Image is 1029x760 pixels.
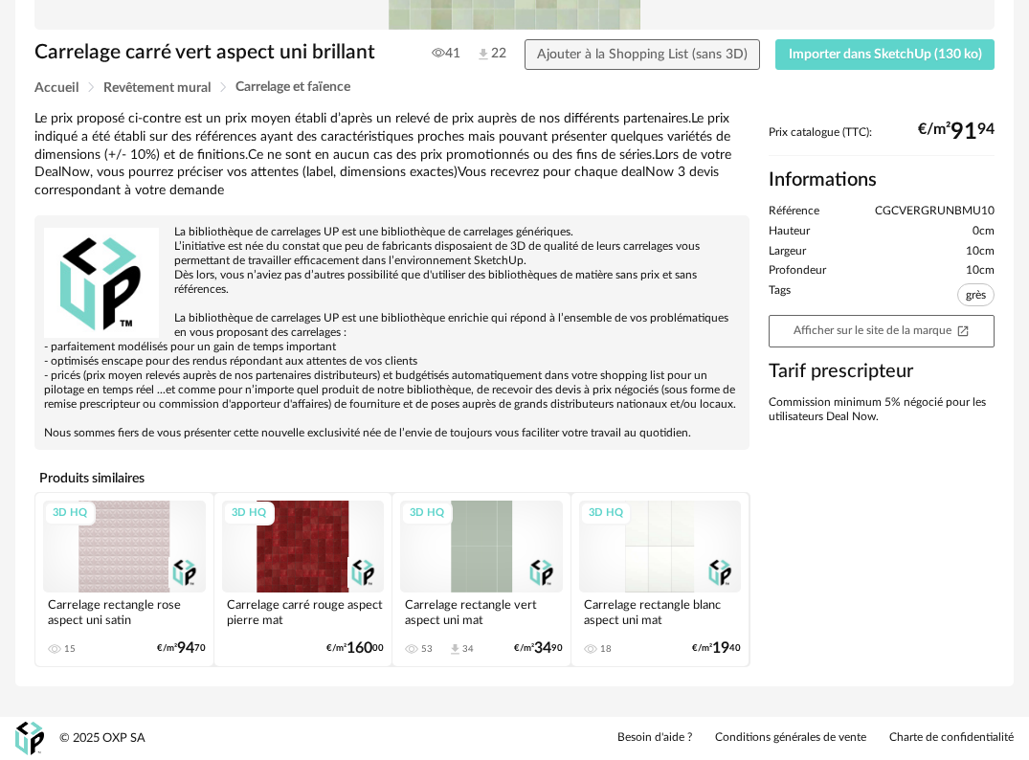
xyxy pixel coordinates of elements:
div: © 2025 OXP SA [59,730,145,747]
a: 3D HQ Carrelage rectangle vert aspect uni mat 53 Download icon 34 €/m²3490 [392,493,570,665]
span: Référence [769,204,819,219]
div: 15 [64,643,76,655]
div: €/m² 00 [326,642,384,655]
div: €/m² 90 [514,642,563,655]
div: €/m² 70 [157,642,206,655]
button: Ajouter à la Shopping List (sans 3D) [525,39,761,70]
span: Profondeur [769,263,826,279]
span: Revêtement mural [103,81,211,95]
div: 3D HQ [401,502,453,525]
span: 41 [432,45,460,62]
div: €/m² 40 [692,642,741,655]
div: Prix catalogue (TTC): [769,125,995,157]
span: 10cm [966,244,995,259]
span: Download icon [448,642,462,657]
div: Breadcrumb [34,80,995,95]
a: 3D HQ Carrelage rectangle blanc aspect uni mat 18 €/m²1940 [571,493,749,665]
img: Téléchargements [476,47,491,62]
span: 19 [712,642,729,655]
span: Accueil [34,81,78,95]
div: 3D HQ [44,502,96,525]
span: Importer dans SketchUp (130 ko) [789,48,982,61]
div: Le prix proposé ci-contre est un prix moyen établi d’après un relevé de prix auprès de nos différ... [34,110,749,200]
span: CGCVERGRUNBMU10 [875,204,995,219]
div: €/m² 94 [918,125,995,139]
div: Carrelage rectangle rose aspect uni satin [43,592,206,631]
div: La bibliothèque de carrelages UP est une bibliothèque de carrelages génériques. L’initiative est ... [44,225,740,440]
span: Hauteur [769,224,810,239]
div: 53 [421,643,433,655]
span: 10cm [966,263,995,279]
a: 3D HQ Carrelage rectangle rose aspect uni satin 15 €/m²9470 [35,493,213,665]
div: 18 [600,643,612,655]
button: Importer dans SketchUp (130 ko) [775,39,995,70]
span: 34 [534,642,551,655]
div: Carrelage rectangle vert aspect uni mat [400,592,563,631]
a: Conditions générales de vente [715,730,866,746]
div: 3D HQ [223,502,275,525]
a: Charte de confidentialité [889,730,1014,746]
a: 3D HQ Carrelage carré rouge aspect pierre mat €/m²16000 [214,493,392,665]
span: grès [957,283,995,306]
span: 0cm [973,224,995,239]
span: 91 [951,125,977,139]
span: Tags [769,283,791,310]
span: Carrelage et faïence [235,80,350,94]
div: Carrelage rectangle blanc aspect uni mat [579,592,742,631]
h1: Carrelage carré vert aspect uni brillant [34,39,423,65]
a: Afficher sur le site de la marqueOpen In New icon [769,315,995,347]
h2: Informations [769,168,995,192]
div: Carrelage carré rouge aspect pierre mat [222,592,385,631]
div: Commission minimum 5% négocié pour les utilisateurs Deal Now. [769,395,995,425]
span: Ajouter à la Shopping List (sans 3D) [537,48,748,61]
span: 160 [347,642,372,655]
span: 22 [476,45,491,62]
span: Largeur [769,244,806,259]
img: brand logo [44,225,159,340]
div: 3D HQ [580,502,632,525]
span: 94 [177,642,194,655]
span: Open In New icon [956,324,970,336]
div: 34 [462,643,474,655]
a: Besoin d'aide ? [617,730,692,746]
h4: Produits similaires [34,465,749,492]
img: OXP [15,722,44,755]
h3: Tarif prescripteur [769,359,995,384]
